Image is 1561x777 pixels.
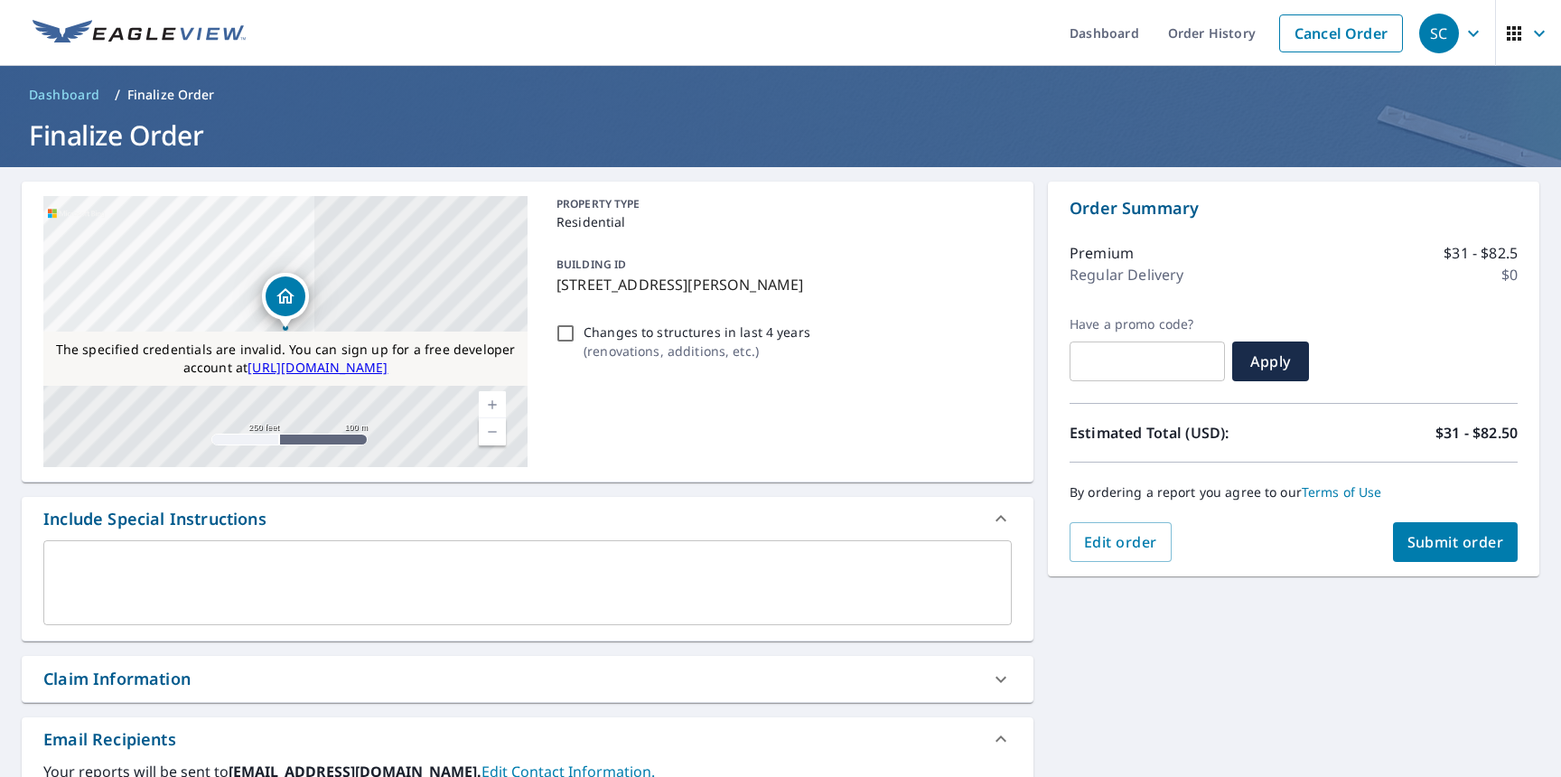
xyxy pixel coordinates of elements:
h1: Finalize Order [22,117,1539,154]
span: Edit order [1084,532,1157,552]
a: Current Level 17, Zoom Out [479,418,506,445]
a: Terms of Use [1302,483,1382,501]
div: Include Special Instructions [22,497,1033,540]
div: The specified credentials are invalid. You can sign up for a free developer account at [43,332,528,386]
button: Edit order [1070,522,1172,562]
p: PROPERTY TYPE [556,196,1005,212]
span: Dashboard [29,86,100,104]
p: $31 - $82.5 [1444,242,1518,264]
li: / [115,84,120,106]
div: Include Special Instructions [43,507,266,531]
p: By ordering a report you agree to our [1070,484,1518,501]
div: Email Recipients [43,727,176,752]
div: Email Recipients [22,717,1033,761]
a: [URL][DOMAIN_NAME] [248,359,388,376]
div: Claim Information [22,656,1033,702]
p: BUILDING ID [556,257,626,272]
p: ( renovations, additions, etc. ) [584,342,810,360]
div: SC [1419,14,1459,53]
p: Changes to structures in last 4 years [584,323,810,342]
label: Have a promo code? [1070,316,1225,332]
p: Regular Delivery [1070,264,1183,286]
div: The specified credentials are invalid. You can sign up for a free developer account at http://www... [43,332,528,386]
p: $0 [1501,264,1518,286]
img: EV Logo [33,20,246,47]
nav: breadcrumb [22,80,1539,109]
p: Order Summary [1070,196,1518,220]
a: Cancel Order [1279,14,1403,52]
p: Estimated Total (USD): [1070,422,1294,444]
p: Finalize Order [127,86,215,104]
a: Current Level 17, Zoom In [479,391,506,418]
p: $31 - $82.50 [1435,422,1518,444]
p: Premium [1070,242,1134,264]
span: Submit order [1407,532,1504,552]
a: Dashboard [22,80,107,109]
button: Apply [1232,342,1309,381]
p: [STREET_ADDRESS][PERSON_NAME] [556,274,1005,295]
p: Residential [556,212,1005,231]
div: Claim Information [43,667,191,691]
button: Submit order [1393,522,1519,562]
div: Dropped pin, building 1, Residential property, 1111 E Cesar Chavez St Austin, TX 78702 [262,273,309,329]
span: Apply [1247,351,1295,371]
